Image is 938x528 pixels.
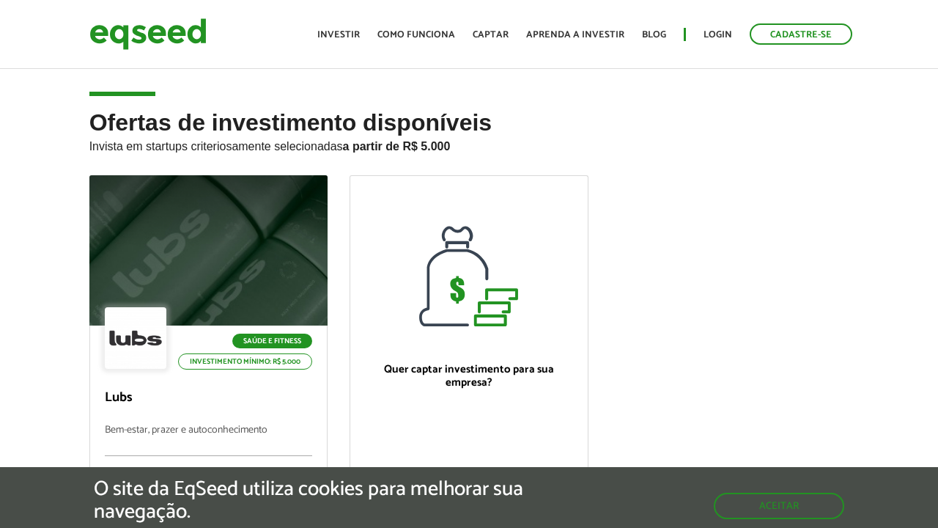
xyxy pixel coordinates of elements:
button: Aceitar [714,493,844,519]
a: Investir [317,30,360,40]
a: Login [703,30,732,40]
strong: a partir de R$ 5.000 [343,140,451,153]
h2: Ofertas de investimento disponíveis [89,110,849,175]
p: Quer captar investimento para sua empresa? [365,363,573,389]
p: Saúde e Fitness [232,334,312,348]
a: Aprenda a investir [526,30,624,40]
p: Invista em startups criteriosamente selecionadas [89,136,849,153]
a: Captar [473,30,509,40]
img: EqSeed [89,15,207,54]
a: Como funciona [377,30,455,40]
p: Investimento mínimo: R$ 5.000 [178,353,312,370]
p: Lubs [105,390,313,406]
h5: O site da EqSeed utiliza cookies para melhorar sua navegação. [94,478,544,524]
a: Cadastre-se [750,23,852,45]
p: Bem-estar, prazer e autoconhecimento [105,425,313,456]
a: Blog [642,30,666,40]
